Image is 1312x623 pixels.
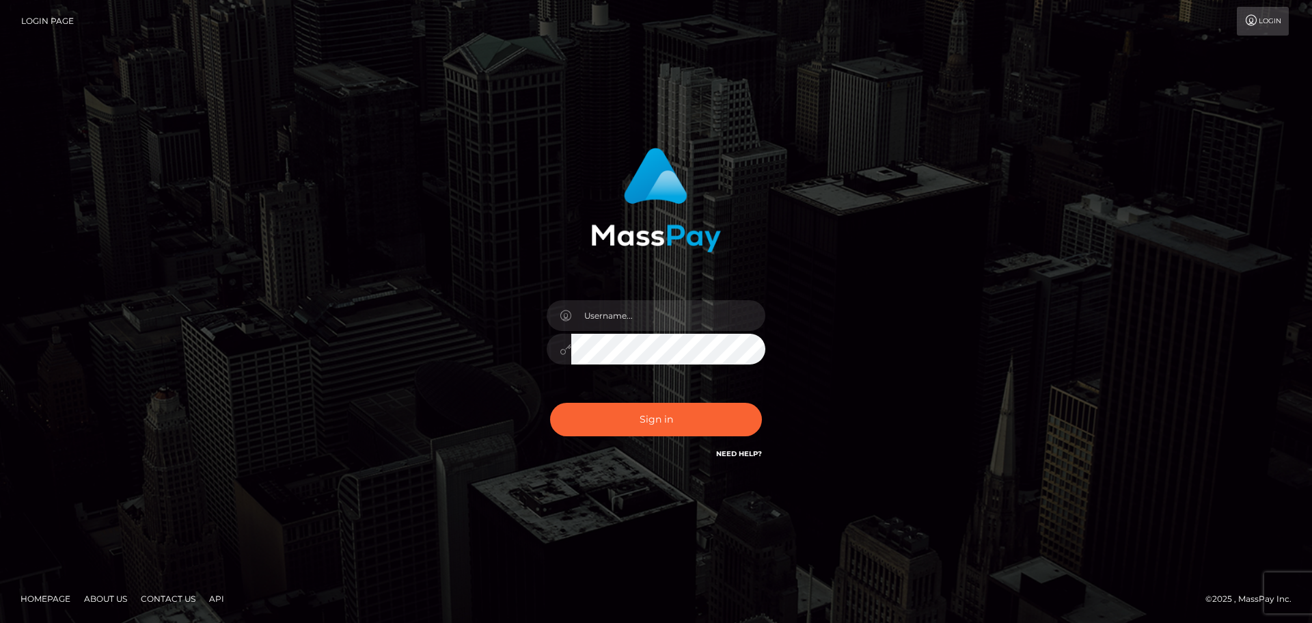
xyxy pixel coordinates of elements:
a: About Us [79,588,133,609]
div: © 2025 , MassPay Inc. [1205,592,1302,607]
a: API [204,588,230,609]
a: Homepage [15,588,76,609]
a: Need Help? [716,449,762,458]
button: Sign in [550,403,762,436]
img: MassPay Login [591,148,721,252]
input: Username... [571,300,765,331]
a: Login [1237,7,1289,36]
a: Login Page [21,7,74,36]
a: Contact Us [135,588,201,609]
